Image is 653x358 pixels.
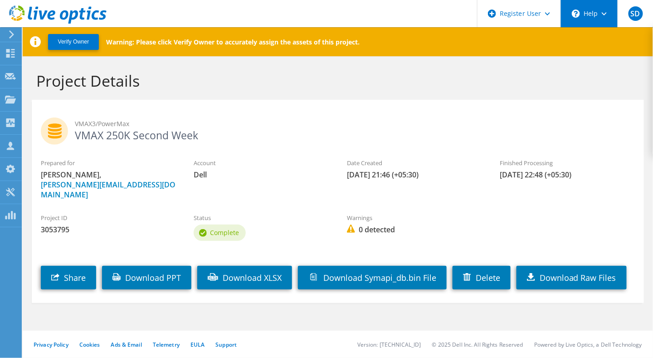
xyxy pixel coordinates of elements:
[629,6,643,21] span: SD
[79,341,100,348] a: Cookies
[215,341,237,348] a: Support
[357,341,421,348] li: Version: [TECHNICAL_ID]
[41,266,96,289] a: Share
[41,118,635,140] h2: VMAX 250K Second Week
[517,266,627,289] a: Download Raw Files
[34,341,68,348] a: Privacy Policy
[194,213,328,222] label: Status
[41,170,175,200] span: [PERSON_NAME],
[190,341,205,348] a: EULA
[48,34,99,50] button: Verify Owner
[194,158,328,167] label: Account
[347,158,482,167] label: Date Created
[102,266,191,289] a: Download PPT
[41,225,175,235] span: 3053795
[111,341,142,348] a: Ads & Email
[41,180,175,200] a: [PERSON_NAME][EMAIL_ADDRESS][DOMAIN_NAME]
[500,170,634,180] span: [DATE] 22:48 (+05:30)
[75,119,635,129] span: VMAX3/PowerMax
[36,71,635,90] h1: Project Details
[347,225,482,235] span: 0 detected
[500,158,634,167] label: Finished Processing
[298,266,447,289] a: Download Symapi_db.bin File
[534,341,642,348] li: Powered by Live Optics, a Dell Technology
[41,158,175,167] label: Prepared for
[106,38,360,46] p: Warning: Please click Verify Owner to accurately assign the assets of this project.
[210,228,239,237] span: Complete
[453,266,511,289] a: Delete
[347,170,482,180] span: [DATE] 21:46 (+05:30)
[197,266,292,289] a: Download XLSX
[572,10,580,18] svg: \n
[194,170,328,180] span: Dell
[432,341,523,348] li: © 2025 Dell Inc. All Rights Reserved
[347,213,482,222] label: Warnings
[41,213,175,222] label: Project ID
[153,341,180,348] a: Telemetry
